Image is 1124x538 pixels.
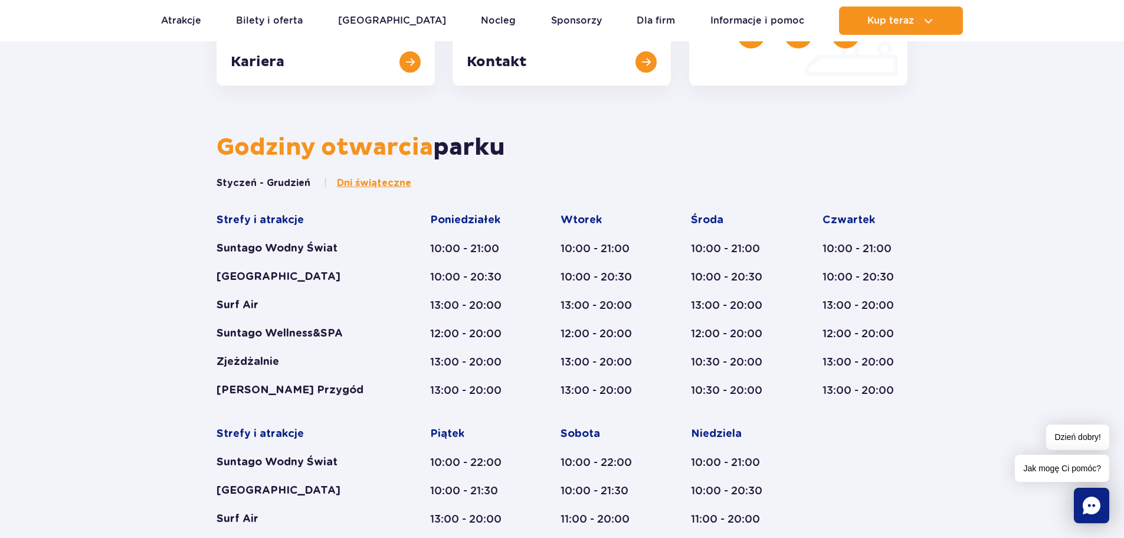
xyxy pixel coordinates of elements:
[691,512,777,526] div: 11:00 - 20:00
[236,6,303,35] a: Bilety i oferta
[430,512,515,526] div: 13:00 - 20:00
[217,270,385,284] div: [GEOGRAPHIC_DATA]
[217,355,385,369] div: Zjeżdżalnie
[430,327,515,341] div: 12:00 - 20:00
[710,6,804,35] a: Informacje i pomoc
[822,298,907,312] div: 13:00 - 20:00
[337,177,411,190] span: Dni świąteczne
[561,242,645,256] div: 10:00 - 21:00
[822,355,907,369] div: 13:00 - 20:00
[430,213,515,227] div: Poniedziałek
[691,270,777,284] div: 10:00 - 20:30
[691,484,777,498] div: 10:00 - 20:30
[217,133,907,162] h2: parku
[217,327,385,341] div: Suntago Wellness&SPA
[691,455,777,469] div: 10:00 - 21:00
[217,213,385,227] div: Strefy i atrakcje
[430,455,515,469] div: 10:00 - 22:00
[217,242,385,256] div: Suntago Wodny Świat
[691,298,777,312] div: 13:00 - 20:00
[338,6,446,35] a: [GEOGRAPHIC_DATA]
[691,355,777,369] div: 10:30 - 20:00
[1046,425,1109,450] span: Dzień dobry!
[822,327,907,341] div: 12:00 - 20:00
[822,383,907,397] div: 13:00 - 20:00
[691,327,777,341] div: 12:00 - 20:00
[561,427,645,441] div: Sobota
[839,6,963,35] button: Kup teraz
[217,298,385,312] div: Surf Air
[217,512,385,526] div: Surf Air
[217,133,433,162] span: Godziny otwarcia
[161,6,201,35] a: Atrakcje
[217,484,385,498] div: [GEOGRAPHIC_DATA]
[1074,488,1109,523] div: Chat
[430,484,515,498] div: 10:00 - 21:30
[217,455,385,469] div: Suntago Wodny Świat
[217,177,310,190] button: Styczeń - Grudzień
[561,270,645,284] div: 10:00 - 20:30
[822,242,907,256] div: 10:00 - 21:00
[217,383,385,397] div: [PERSON_NAME] Przygód
[691,242,777,256] div: 10:00 - 21:00
[637,6,675,35] a: Dla firm
[867,15,914,26] span: Kup teraz
[561,327,645,341] div: 12:00 - 20:00
[561,455,645,469] div: 10:00 - 22:00
[430,270,515,284] div: 10:00 - 20:30
[1015,455,1109,482] span: Jak mogę Ci pomóc?
[561,355,645,369] div: 13:00 - 20:00
[430,355,515,369] div: 13:00 - 20:00
[691,383,777,397] div: 10:30 - 20:00
[323,177,411,190] button: Dni świąteczne
[551,6,602,35] a: Sponsorzy
[561,383,645,397] div: 13:00 - 20:00
[822,270,907,284] div: 10:00 - 20:30
[430,298,515,312] div: 13:00 - 20:00
[561,298,645,312] div: 13:00 - 20:00
[217,427,385,441] div: Strefy i atrakcje
[430,242,515,256] div: 10:00 - 21:00
[430,383,515,397] div: 13:00 - 20:00
[561,213,645,227] div: Wtorek
[691,427,777,441] div: Niedziela
[561,484,645,498] div: 10:00 - 21:30
[561,512,645,526] div: 11:00 - 20:00
[691,213,777,227] div: Środa
[430,427,515,441] div: Piątek
[481,6,516,35] a: Nocleg
[822,213,907,227] div: Czwartek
